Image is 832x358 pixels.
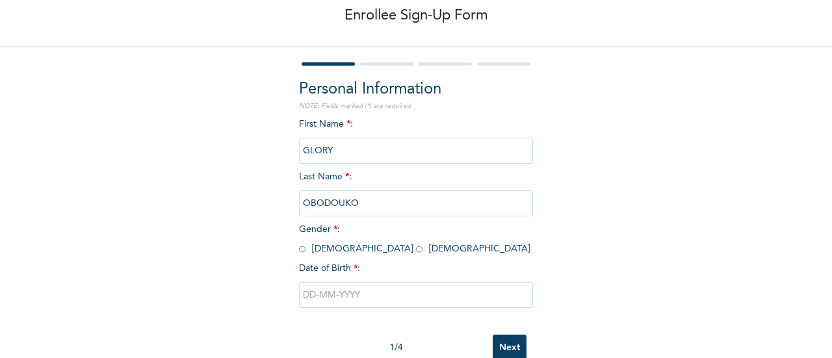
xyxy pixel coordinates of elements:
[299,341,493,355] div: 1 / 4
[299,101,533,111] p: NOTE: Fields marked (*) are required
[299,225,530,253] span: Gender : [DEMOGRAPHIC_DATA] [DEMOGRAPHIC_DATA]
[299,282,533,308] input: DD-MM-YYYY
[299,172,533,208] span: Last Name :
[299,120,533,155] span: First Name :
[299,262,360,275] span: Date of Birth :
[299,78,533,101] h2: Personal Information
[299,190,533,216] input: Enter your last name
[344,5,488,27] p: Enrollee Sign-Up Form
[299,138,533,164] input: Enter your first name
